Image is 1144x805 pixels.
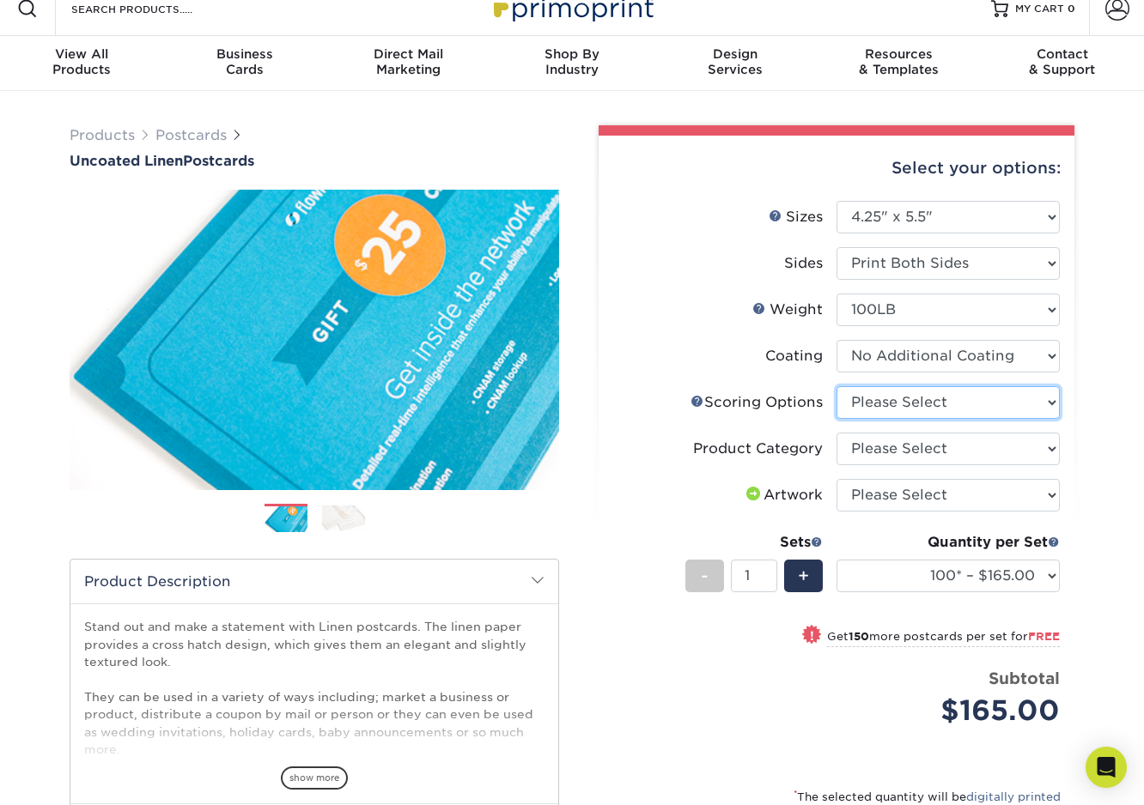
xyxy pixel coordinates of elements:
[966,790,1061,803] a: digitally printed
[981,36,1144,91] a: Contact& Support
[810,626,814,645] span: !
[654,46,817,77] div: Services
[691,392,823,413] div: Scoring Options
[989,669,1060,687] strong: Subtotal
[837,532,1060,553] div: Quantity per Set
[701,563,709,589] span: -
[817,46,980,77] div: & Templates
[70,171,559,509] img: Uncoated Linen 01
[163,46,326,62] span: Business
[612,136,1061,201] div: Select your options:
[1015,2,1064,16] span: MY CART
[490,36,654,91] a: Shop ByIndustry
[817,46,980,62] span: Resources
[327,46,490,77] div: Marketing
[322,505,365,531] img: Postcards 02
[654,46,817,62] span: Design
[849,630,869,643] strong: 150
[327,36,490,91] a: Direct MailMarketing
[743,485,823,505] div: Artwork
[4,753,146,799] iframe: Google Customer Reviews
[1028,630,1060,643] span: FREE
[849,690,1060,731] div: $165.00
[784,253,823,274] div: Sides
[327,46,490,62] span: Direct Mail
[155,127,227,143] a: Postcards
[70,153,183,169] span: Uncoated Linen
[827,630,1060,647] small: Get more postcards per set for
[281,766,348,790] span: show more
[798,563,809,589] span: +
[163,36,326,91] a: BusinessCards
[794,790,1061,803] small: The selected quantity will be
[654,36,817,91] a: DesignServices
[70,127,135,143] a: Products
[490,46,654,77] div: Industry
[265,505,307,535] img: Postcards 01
[70,153,559,169] a: Uncoated LinenPostcards
[490,46,654,62] span: Shop By
[163,46,326,77] div: Cards
[752,300,823,320] div: Weight
[981,46,1144,62] span: Contact
[981,46,1144,77] div: & Support
[1068,3,1075,15] span: 0
[1086,747,1127,788] div: Open Intercom Messenger
[765,346,823,366] div: Coating
[70,153,559,169] h1: Postcards
[70,560,558,603] h2: Product Description
[693,439,823,459] div: Product Category
[685,532,823,553] div: Sets
[769,207,823,227] div: Sizes
[817,36,980,91] a: Resources& Templates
